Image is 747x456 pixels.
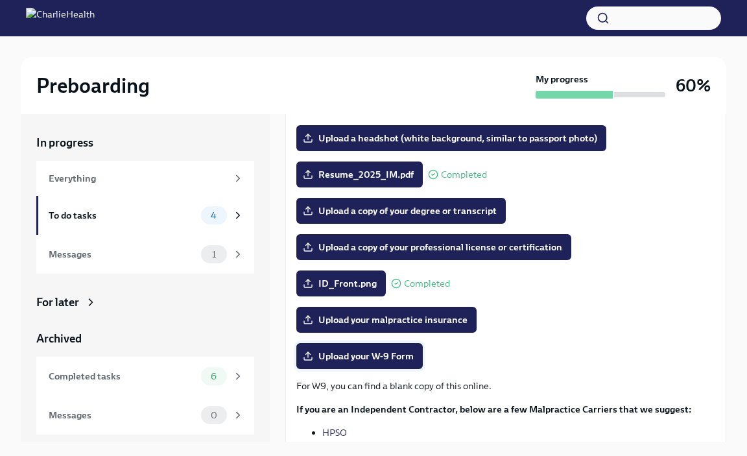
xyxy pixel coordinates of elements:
[536,73,588,86] strong: My progress
[676,74,711,97] h3: 60%
[404,279,450,289] span: Completed
[36,135,254,150] a: In progress
[296,162,423,187] label: Resume_2025_IM.pdf
[296,343,423,369] label: Upload your W-9 Form
[322,440,434,451] a: Philadelphia Insurance. CO
[203,411,225,420] span: 0
[49,369,196,383] div: Completed tasks
[322,427,347,438] a: HPSO
[204,250,224,259] span: 1
[203,372,224,381] span: 6
[49,208,196,222] div: To do tasks
[296,198,506,224] label: Upload a copy of your degree or transcript
[26,8,95,29] img: CharlieHealth
[36,396,254,435] a: Messages0
[305,313,468,326] span: Upload your malpractice insurance
[49,247,196,261] div: Messages
[296,307,477,333] label: Upload your malpractice insurance
[305,350,414,363] span: Upload your W-9 Form
[305,277,377,290] span: ID_Front.png
[36,294,79,310] div: For later
[441,170,487,180] span: Completed
[36,73,150,99] h2: Preboarding
[296,270,386,296] label: ID_Front.png
[296,234,571,260] label: Upload a copy of your professional license or certification
[36,331,254,346] a: Archived
[305,204,497,217] span: Upload a copy of your degree or transcript
[36,294,254,310] a: For later
[36,161,254,196] a: Everything
[36,235,254,274] a: Messages1
[305,241,562,254] span: Upload a copy of your professional license or certification
[49,408,196,422] div: Messages
[296,125,606,151] label: Upload a headshot (white background, similar to passport photo)
[49,171,227,186] div: Everything
[36,196,254,235] a: To do tasks4
[203,211,224,221] span: 4
[36,357,254,396] a: Completed tasks6
[296,403,692,415] strong: If you are an Independent Contractor, below are a few Malpractice Carriers that we suggest:
[305,168,414,181] span: Resume_2025_IM.pdf
[296,379,715,392] p: For W9, you can find a blank copy of this online.
[305,132,597,145] span: Upload a headshot (white background, similar to passport photo)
